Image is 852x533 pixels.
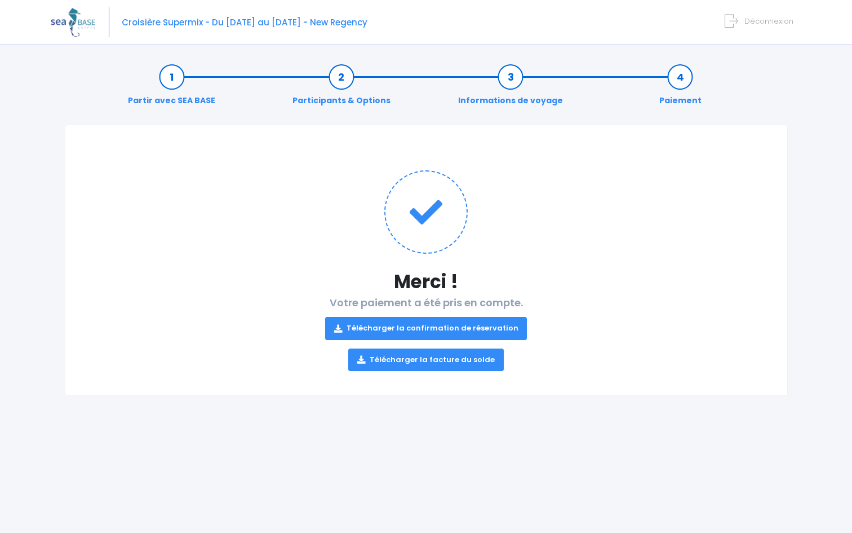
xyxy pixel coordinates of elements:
a: Informations de voyage [452,71,569,107]
a: Télécharger la confirmation de réservation [325,317,527,340]
a: Télécharger la facture du solde [348,349,504,371]
h1: Merci ! [88,271,765,293]
span: Croisière Supermix - Du [DATE] au [DATE] - New Regency [122,16,367,28]
span: Déconnexion [744,16,793,27]
a: Participants & Options [287,71,396,107]
a: Partir avec SEA BASE [122,71,221,107]
h2: Votre paiement a été pris en compte. [88,297,765,371]
a: Paiement [654,71,707,107]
